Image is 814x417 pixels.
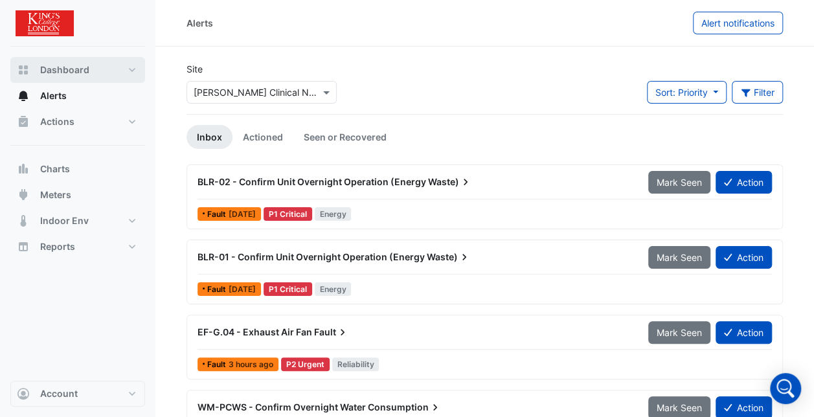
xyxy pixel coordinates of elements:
[229,209,256,219] span: Tue 16-Sep-2025 00:00 BST
[315,207,352,221] span: Energy
[17,214,30,227] app-icon: Indoor Env
[17,188,30,201] app-icon: Meters
[10,57,145,83] button: Dashboard
[232,125,293,149] a: Actioned
[17,163,30,175] app-icon: Charts
[17,89,30,102] app-icon: Alerts
[17,115,30,128] app-icon: Actions
[657,252,702,263] span: Mark Seen
[648,246,710,269] button: Mark Seen
[16,10,74,36] img: Company Logo
[657,177,702,188] span: Mark Seen
[40,115,74,128] span: Actions
[716,321,772,344] button: Action
[732,81,784,104] button: Filter
[693,12,783,34] button: Alert notifications
[716,246,772,269] button: Action
[10,208,145,234] button: Indoor Env
[187,125,232,149] a: Inbox
[647,81,727,104] button: Sort: Priority
[40,214,89,227] span: Indoor Env
[229,284,256,294] span: Tue 16-Sep-2025 00:00 BST
[264,282,312,296] div: P1 Critical
[264,207,312,221] div: P1 Critical
[315,282,352,296] span: Energy
[770,373,801,404] div: Open Intercom Messenger
[187,16,213,30] div: Alerts
[701,17,774,28] span: Alert notifications
[198,401,366,412] span: WM-PCWS - Confirm Overnight Water
[427,251,471,264] span: Waste)
[40,387,78,400] span: Account
[657,402,702,413] span: Mark Seen
[10,381,145,407] button: Account
[281,357,330,371] div: P2 Urgent
[198,251,425,262] span: BLR-01 - Confirm Unit Overnight Operation (Energy
[10,234,145,260] button: Reports
[648,321,710,344] button: Mark Seen
[40,163,70,175] span: Charts
[10,156,145,182] button: Charts
[187,62,203,76] label: Site
[368,401,442,414] span: Consumption
[293,125,397,149] a: Seen or Recovered
[716,171,772,194] button: Action
[207,210,229,218] span: Fault
[229,359,273,369] span: Mon 22-Sep-2025 12:15 BST
[655,87,708,98] span: Sort: Priority
[40,240,75,253] span: Reports
[332,357,379,371] span: Reliability
[648,171,710,194] button: Mark Seen
[198,176,426,187] span: BLR-02 - Confirm Unit Overnight Operation (Energy
[40,63,89,76] span: Dashboard
[207,286,229,293] span: Fault
[40,188,71,201] span: Meters
[17,63,30,76] app-icon: Dashboard
[17,240,30,253] app-icon: Reports
[10,83,145,109] button: Alerts
[657,327,702,338] span: Mark Seen
[428,175,472,188] span: Waste)
[198,326,312,337] span: EF-G.04 - Exhaust Air Fan
[10,109,145,135] button: Actions
[314,326,349,339] span: Fault
[207,361,229,368] span: Fault
[40,89,67,102] span: Alerts
[10,182,145,208] button: Meters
